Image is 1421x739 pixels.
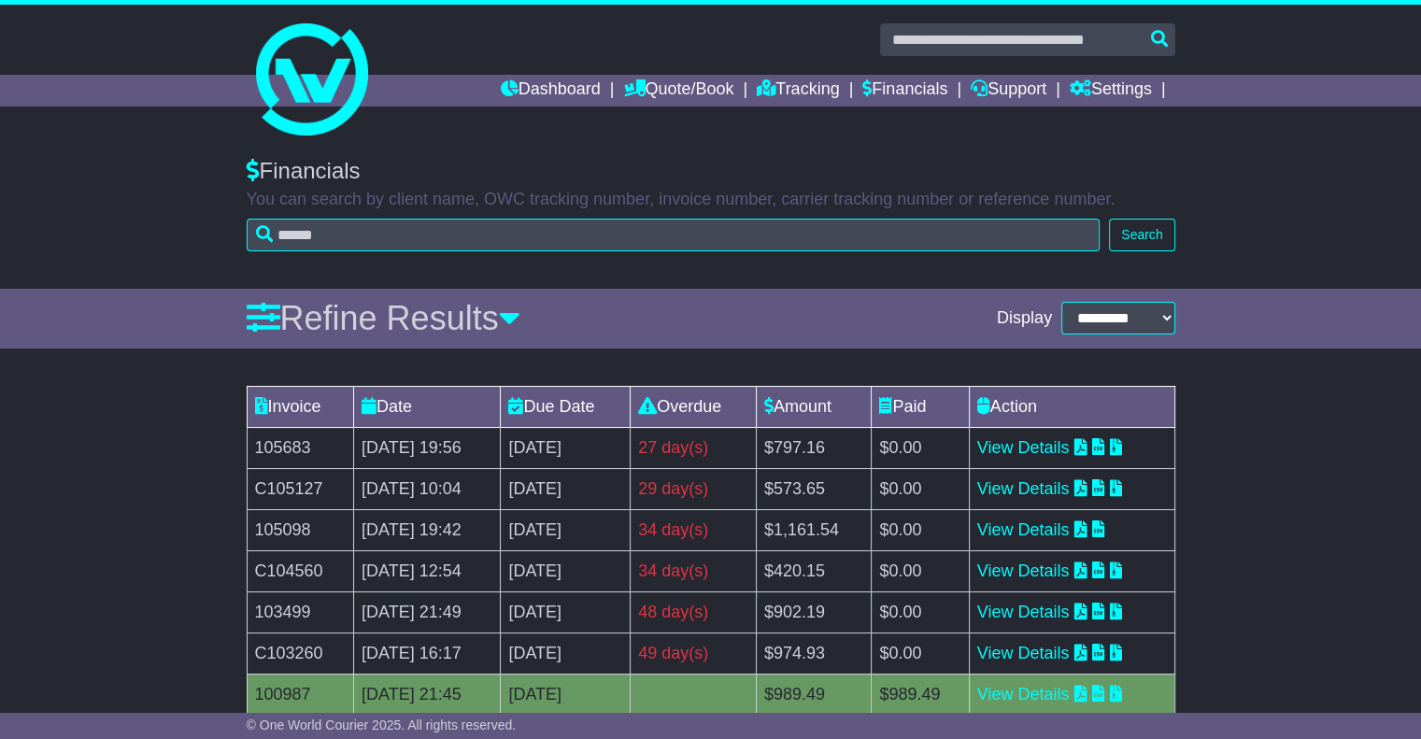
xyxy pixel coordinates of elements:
a: Dashboard [501,75,601,107]
div: 48 day(s) [638,600,748,625]
td: [DATE] [501,591,631,632]
td: 103499 [247,591,354,632]
a: View Details [977,561,1070,580]
div: 34 day(s) [638,518,748,543]
a: View Details [977,479,1070,498]
td: $902.19 [756,591,871,632]
td: [DATE] 10:04 [354,468,501,509]
div: 27 day(s) [638,435,748,461]
td: 100987 [247,674,354,715]
td: [DATE] 19:56 [354,427,501,468]
td: $797.16 [756,427,871,468]
td: [DATE] [501,468,631,509]
td: [DATE] [501,509,631,550]
td: Due Date [501,386,631,427]
a: View Details [977,685,1070,703]
a: Financials [862,75,947,107]
button: Search [1109,219,1174,251]
td: $573.65 [756,468,871,509]
a: View Details [977,438,1070,457]
td: C105127 [247,468,354,509]
td: C103260 [247,632,354,674]
div: 29 day(s) [638,476,748,502]
td: [DATE] 21:45 [354,674,501,715]
td: [DATE] 19:42 [354,509,501,550]
td: C104560 [247,550,354,591]
a: Support [971,75,1046,107]
td: $0.00 [872,632,969,674]
td: $989.49 [872,674,969,715]
span: © One World Courier 2025. All rights reserved. [247,718,517,732]
td: Amount [756,386,871,427]
td: $0.00 [872,591,969,632]
td: $0.00 [872,550,969,591]
td: $974.93 [756,632,871,674]
td: Action [969,386,1174,427]
td: 105098 [247,509,354,550]
div: 49 day(s) [638,641,748,666]
td: $420.15 [756,550,871,591]
td: $0.00 [872,427,969,468]
td: [DATE] 12:54 [354,550,501,591]
a: Tracking [757,75,839,107]
td: Overdue [631,386,757,427]
td: $1,161.54 [756,509,871,550]
a: Refine Results [247,299,520,337]
td: [DATE] 21:49 [354,591,501,632]
td: $0.00 [872,509,969,550]
div: 34 day(s) [638,559,748,584]
td: Paid [872,386,969,427]
td: Invoice [247,386,354,427]
a: View Details [977,644,1070,662]
td: [DATE] [501,427,631,468]
a: Settings [1070,75,1152,107]
a: View Details [977,603,1070,621]
td: Date [354,386,501,427]
td: $989.49 [756,674,871,715]
td: $0.00 [872,468,969,509]
a: View Details [977,520,1070,539]
p: You can search by client name, OWC tracking number, invoice number, carrier tracking number or re... [247,190,1175,210]
td: [DATE] [501,674,631,715]
td: [DATE] [501,550,631,591]
td: [DATE] 16:17 [354,632,501,674]
td: 105683 [247,427,354,468]
td: [DATE] [501,632,631,674]
div: Financials [247,158,1175,185]
a: Quote/Book [623,75,733,107]
span: Display [997,308,1052,329]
